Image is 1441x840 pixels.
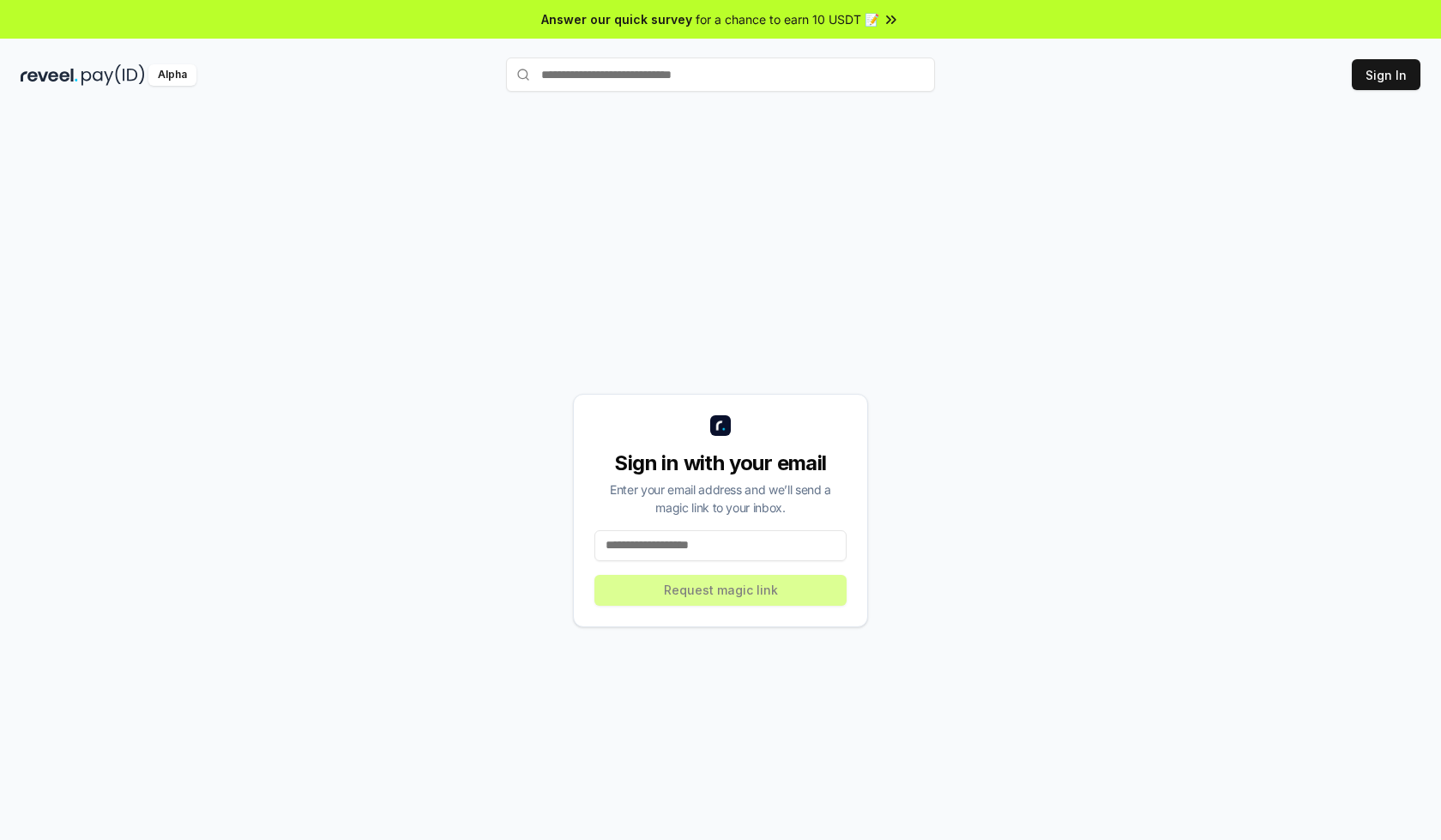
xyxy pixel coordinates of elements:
[696,10,879,28] span: for a chance to earn 10 USDT 📝
[81,64,145,86] img: pay_id
[1352,59,1420,90] button: Sign In
[710,415,731,436] img: logo_small
[594,450,847,477] div: Sign in with your email
[21,64,78,86] img: reveel_dark
[148,64,196,86] div: Alpha
[541,10,692,28] span: Answer our quick survey
[594,480,847,517] div: Enter your email address and we’ll send a magic link to your inbox.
